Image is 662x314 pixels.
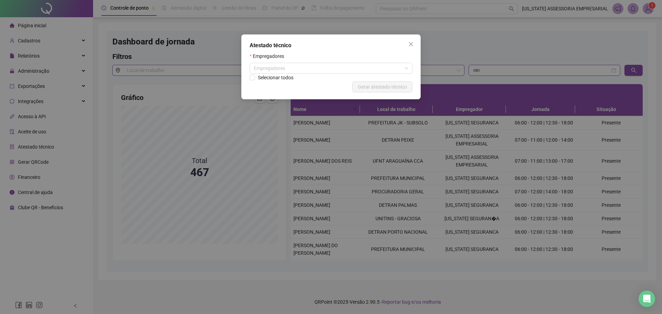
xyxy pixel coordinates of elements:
[639,291,655,307] div: Open Intercom Messenger
[405,39,417,50] button: Close
[408,41,414,47] span: close
[250,52,289,60] label: Empregadores
[352,81,412,92] button: Gerar atestado técnico
[255,74,296,81] span: Selecionar todos
[250,41,412,50] div: Atestado técnico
